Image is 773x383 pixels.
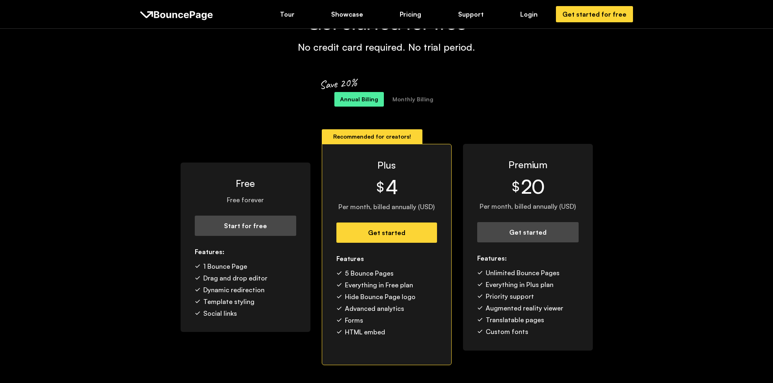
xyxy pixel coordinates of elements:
[515,7,543,21] a: Login
[477,254,579,263] h6: Features:
[392,95,433,104] div: Monthly Billing
[477,202,579,211] div: Per month, billed annually (USD)
[345,280,413,289] div: Everything in Free plan
[298,41,475,53] div: No credit card required. No trial period.
[377,179,384,195] div: $
[319,75,358,92] div: Save 20%
[195,247,296,256] h6: Features:
[400,10,421,19] div: Pricing
[345,327,385,336] div: HTML embed
[345,304,404,313] div: Advanced analytics
[556,6,633,22] a: Get started for free
[336,223,437,243] a: Get started
[520,10,538,19] div: Login
[280,10,295,19] div: Tour
[486,315,544,324] div: Translatable pages
[512,178,519,195] div: $
[345,316,363,325] div: Forms
[340,95,378,104] div: Annual Billing
[345,228,428,237] div: Get started
[345,292,416,301] div: Hide Bounce Page logo
[458,10,484,19] div: Support
[336,158,437,171] h4: Plus
[345,269,394,278] div: 5 Bounce Pages
[325,7,369,21] a: Showcase
[521,177,545,196] div: 20
[195,177,296,190] h4: Free
[298,13,475,32] h1: Get started for free
[195,195,296,204] div: Free forever
[203,262,247,271] div: 1 Bounce Page
[477,222,579,242] a: Get started
[486,280,553,289] div: Everything in Plus plan
[477,158,579,171] h4: Premium
[336,254,437,263] h6: Features
[203,297,254,306] div: Template styling
[385,177,398,197] div: 4
[486,304,563,312] div: Augmented reality viewer
[203,309,237,318] div: Social links
[486,327,528,336] div: Custom fonts
[203,221,288,230] div: Start for free
[486,268,560,277] div: Unlimited Bounce Pages
[562,10,627,19] div: Get started for free
[274,7,300,21] a: Tour
[195,216,296,236] a: Start for free
[336,202,437,211] div: Per month, billed annually (USD)
[394,7,427,21] a: Pricing
[486,228,570,237] div: Get started
[452,7,489,21] a: Support
[203,274,267,282] div: Drag and drop editor
[331,10,363,19] div: Showcase
[203,285,265,294] div: Dynamic redirection
[333,132,411,141] div: Recommended for creators!
[486,292,534,301] div: Priority support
